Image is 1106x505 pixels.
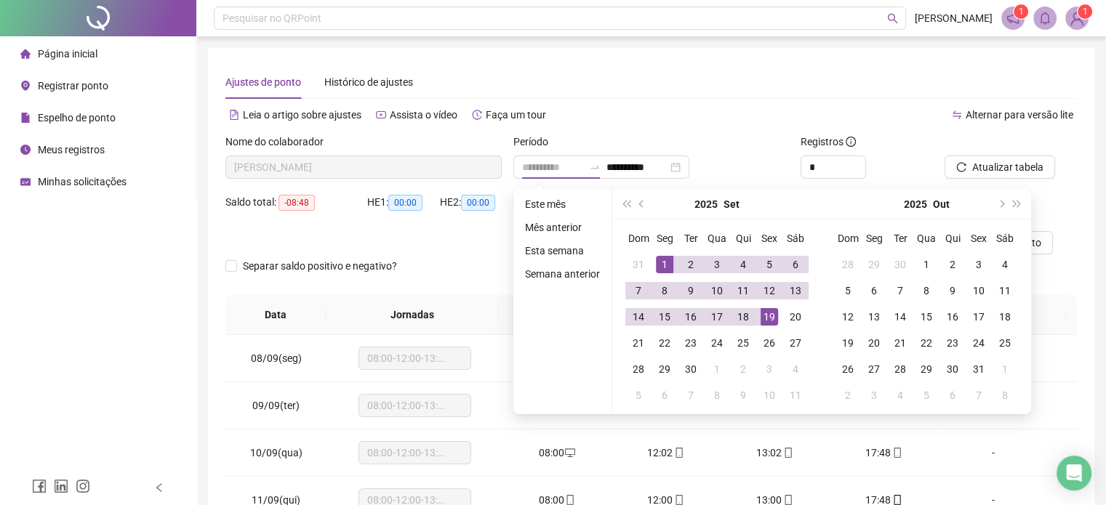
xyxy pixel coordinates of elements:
[625,382,652,408] td: 2025-10-05
[835,251,861,278] td: 2025-09-28
[678,251,704,278] td: 2025-09-02
[708,334,726,352] div: 24
[761,308,778,326] div: 19
[519,219,606,236] li: Mês anterior
[782,251,809,278] td: 2025-09-06
[20,113,31,123] span: file
[918,360,935,378] div: 29
[656,334,673,352] div: 22
[54,479,68,493] span: linkedin
[970,360,987,378] div: 31
[950,445,1035,461] div: -
[625,330,652,356] td: 2025-09-21
[440,194,513,211] div: HE 2:
[678,304,704,330] td: 2025-09-16
[1038,12,1051,25] span: bell
[966,109,1073,121] span: Alternar para versão lite
[225,194,367,211] div: Saldo total:
[835,356,861,382] td: 2025-10-26
[801,134,856,150] span: Registros
[589,161,601,173] span: to
[861,330,887,356] td: 2025-10-20
[992,330,1018,356] td: 2025-10-25
[891,256,909,273] div: 30
[761,334,778,352] div: 26
[564,448,575,458] span: desktop
[865,308,883,326] div: 13
[730,225,756,251] th: Qui
[835,330,861,356] td: 2025-10-19
[915,10,993,26] span: [PERSON_NAME]
[904,190,927,219] button: year panel
[939,278,966,304] td: 2025-10-09
[630,334,647,352] div: 21
[734,256,752,273] div: 4
[652,356,678,382] td: 2025-09-29
[734,334,752,352] div: 25
[704,225,730,251] th: Qua
[652,304,678,330] td: 2025-09-15
[154,482,164,493] span: left
[787,256,804,273] div: 6
[708,256,726,273] div: 3
[625,304,652,330] td: 2025-09-14
[996,387,1014,404] div: 8
[992,356,1018,382] td: 2025-11-01
[376,110,386,120] span: youtube
[251,352,302,364] span: 08/09(seg)
[782,304,809,330] td: 2025-09-20
[887,382,913,408] td: 2025-11-04
[704,304,730,330] td: 2025-09-17
[708,360,726,378] div: 1
[756,304,782,330] td: 2025-09-19
[939,382,966,408] td: 2025-11-06
[970,308,987,326] div: 17
[225,295,326,335] th: Data
[944,282,961,299] div: 9
[865,256,883,273] div: 29
[891,387,909,404] div: 4
[367,347,462,369] span: 08:00-12:00-13:00-17:48
[630,360,647,378] div: 28
[625,356,652,382] td: 2025-09-28
[734,360,752,378] div: 2
[730,251,756,278] td: 2025-09-04
[865,282,883,299] div: 6
[839,387,857,404] div: 2
[756,382,782,408] td: 2025-10-10
[625,251,652,278] td: 2025-08-31
[513,134,558,150] label: Período
[996,308,1014,326] div: 18
[782,382,809,408] td: 2025-10-11
[918,282,935,299] div: 8
[623,445,709,461] div: 12:02
[730,278,756,304] td: 2025-09-11
[966,356,992,382] td: 2025-10-31
[918,387,935,404] div: 5
[704,330,730,356] td: 2025-09-24
[761,387,778,404] div: 10
[20,81,31,91] span: environment
[229,110,239,120] span: file-text
[673,448,684,458] span: mobile
[865,334,883,352] div: 20
[656,360,673,378] div: 29
[970,334,987,352] div: 24
[891,495,902,505] span: mobile
[1066,7,1088,29] img: 95012
[390,109,457,121] span: Assista o vídeo
[865,387,883,404] div: 3
[787,308,804,326] div: 20
[865,360,883,378] div: 27
[38,144,105,155] span: Meus registros
[1006,12,1019,25] span: notification
[952,110,962,120] span: swap
[730,304,756,330] td: 2025-09-18
[756,356,782,382] td: 2025-10-03
[1019,7,1024,17] span: 1
[499,295,606,335] th: Entrada 1
[861,251,887,278] td: 2025-09-29
[1057,456,1091,490] div: Open Intercom Messenger
[787,360,804,378] div: 4
[782,330,809,356] td: 2025-09-27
